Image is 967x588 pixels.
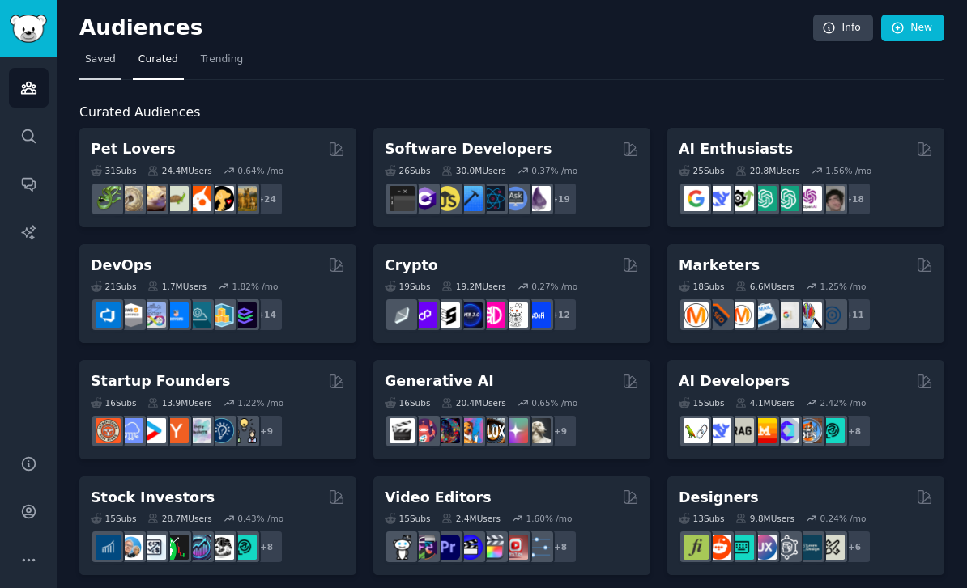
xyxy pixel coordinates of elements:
[797,302,822,328] img: MarketingResearch
[543,182,577,216] div: + 19
[820,302,845,328] img: OnlineMarketing
[249,298,283,332] div: + 14
[837,530,871,564] div: + 6
[118,186,143,211] img: ballpython
[237,513,283,524] div: 0.43 % /mo
[249,414,283,448] div: + 9
[385,397,430,408] div: 16 Sub s
[837,298,871,332] div: + 11
[232,302,257,328] img: PlatformEngineers
[412,186,437,211] img: csharp
[91,513,136,524] div: 15 Sub s
[774,418,799,443] img: OpenSourceAI
[679,256,760,276] h2: Marketers
[881,15,944,42] a: New
[543,530,577,564] div: + 8
[232,535,257,560] img: technicalanalysis
[774,535,799,560] img: userexperience
[458,535,483,560] img: VideoEditors
[91,256,152,276] h2: DevOps
[820,513,867,524] div: 0.24 % /mo
[837,182,871,216] div: + 18
[679,513,724,524] div: 13 Sub s
[195,47,249,80] a: Trending
[141,535,166,560] img: Forex
[706,302,731,328] img: bigseo
[141,418,166,443] img: startup
[138,53,178,67] span: Curated
[441,513,501,524] div: 2.4M Users
[435,418,460,443] img: deepdream
[91,139,176,159] h2: Pet Lovers
[209,186,234,211] img: PetAdvice
[735,397,794,408] div: 4.1M Users
[385,256,438,276] h2: Crypto
[820,397,867,408] div: 2.42 % /mo
[232,281,279,292] div: 1.82 % /mo
[209,418,234,443] img: Entrepreneurship
[735,513,794,524] div: 9.8M Users
[735,281,794,292] div: 6.6M Users
[249,530,283,564] div: + 8
[503,302,528,328] img: CryptoNews
[141,302,166,328] img: Docker_DevOps
[133,47,184,80] a: Curated
[164,535,189,560] img: Trading
[209,535,234,560] img: swingtrading
[679,281,724,292] div: 18 Sub s
[503,535,528,560] img: Youtubevideo
[79,15,813,41] h2: Audiences
[752,535,777,560] img: UXDesign
[480,535,505,560] img: finalcutpro
[706,186,731,211] img: DeepSeek
[820,186,845,211] img: ArtificalIntelligence
[435,302,460,328] img: ethstaker
[79,47,121,80] a: Saved
[209,302,234,328] img: aws_cdk
[147,513,211,524] div: 28.7M Users
[458,186,483,211] img: iOSProgramming
[412,418,437,443] img: dalle2
[141,186,166,211] img: leopardgeckos
[164,186,189,211] img: turtle
[729,186,754,211] img: AItoolsCatalog
[186,302,211,328] img: platformengineering
[797,535,822,560] img: learndesign
[480,302,505,328] img: defiblockchain
[435,535,460,560] img: premiere
[390,535,415,560] img: gopro
[96,302,121,328] img: azuredevops
[684,186,709,211] img: GoogleGeminiAI
[797,186,822,211] img: OpenAIDev
[679,488,759,508] h2: Designers
[10,15,47,43] img: GummySearch logo
[729,418,754,443] img: Rag
[118,418,143,443] img: SaaS
[679,397,724,408] div: 15 Sub s
[186,535,211,560] img: StocksAndTrading
[385,281,430,292] div: 19 Sub s
[679,165,724,176] div: 25 Sub s
[526,186,551,211] img: elixir
[458,302,483,328] img: web3
[91,488,215,508] h2: Stock Investors
[531,281,577,292] div: 0.27 % /mo
[774,302,799,328] img: googleads
[752,302,777,328] img: Emailmarketing
[752,418,777,443] img: MistralAI
[96,535,121,560] img: dividends
[147,165,211,176] div: 24.4M Users
[390,418,415,443] img: aivideo
[412,535,437,560] img: editors
[232,418,257,443] img: growmybusiness
[118,302,143,328] img: AWS_Certified_Experts
[96,418,121,443] img: EntrepreneurRideAlong
[147,281,207,292] div: 1.7M Users
[186,186,211,211] img: cockatiel
[480,186,505,211] img: reactnative
[526,535,551,560] img: postproduction
[164,418,189,443] img: ycombinator
[684,302,709,328] img: content_marketing
[458,418,483,443] img: sdforall
[186,418,211,443] img: indiehackers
